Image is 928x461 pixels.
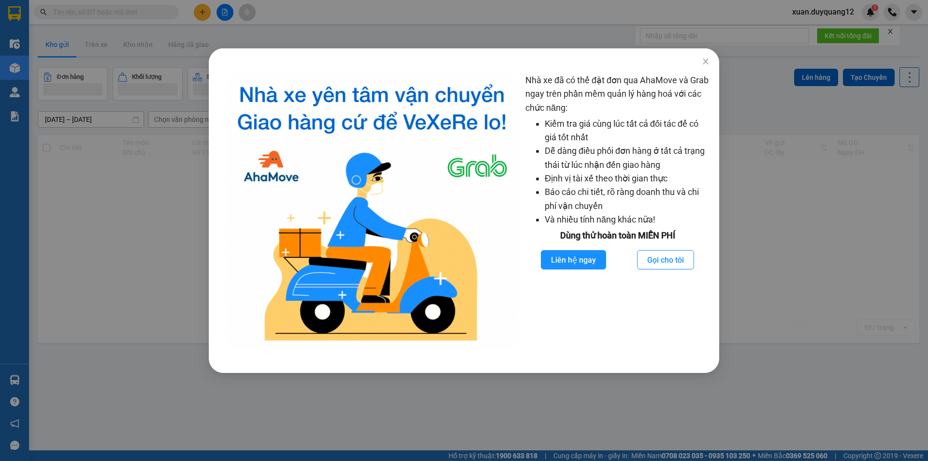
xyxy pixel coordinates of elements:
li: Định vị tài xế theo thời gian thực [545,172,710,185]
img: logo [226,74,518,349]
span: Gọi cho tôi [647,254,684,266]
button: Gọi cho tôi [637,250,694,269]
span: Liên hệ ngay [551,254,596,266]
div: Nhà xe đã có thể đặt đơn qua AhaMove và Grab ngay trên phần mềm quản lý hàng hoá với các chức năng: [525,74,710,349]
button: Liên hệ ngay [541,250,606,269]
li: Và nhiều tính năng khác nữa! [545,213,710,226]
li: Dễ dàng điều phối đơn hàng ở tất cả trạng thái từ lúc nhận đến giao hàng [545,144,710,172]
div: Dùng thử hoàn toàn MIỄN PHÍ [525,229,710,242]
li: Báo cáo chi tiết, rõ ràng doanh thu và chi phí vận chuyển [545,185,710,213]
span: close [702,58,710,65]
li: Kiểm tra giá cùng lúc tất cả đối tác để có giá tốt nhất [545,117,710,145]
button: Close [692,48,719,75]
